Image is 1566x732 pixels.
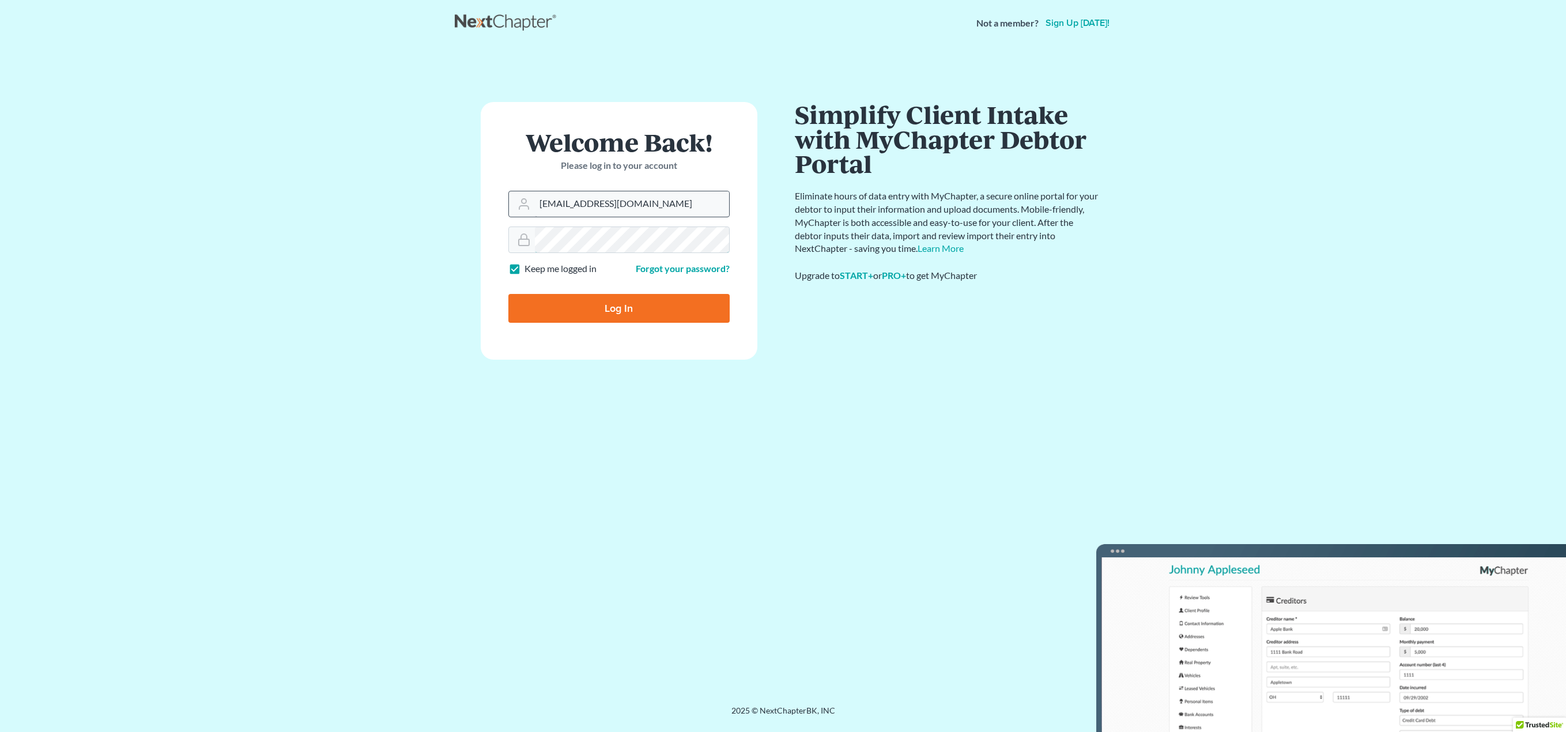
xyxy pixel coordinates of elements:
a: START+ [840,270,873,281]
input: Log In [508,294,730,323]
div: 2025 © NextChapterBK, INC [455,705,1112,726]
a: PRO+ [882,270,906,281]
a: Forgot your password? [636,263,730,274]
h1: Welcome Back! [508,130,730,154]
strong: Not a member? [976,17,1039,30]
a: Learn More [918,243,964,254]
div: Upgrade to or to get MyChapter [795,269,1100,282]
a: Sign up [DATE]! [1043,18,1112,28]
p: Eliminate hours of data entry with MyChapter, a secure online portal for your debtor to input the... [795,190,1100,255]
h1: Simplify Client Intake with MyChapter Debtor Portal [795,102,1100,176]
input: Email Address [535,191,729,217]
p: Please log in to your account [508,159,730,172]
label: Keep me logged in [524,262,597,276]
